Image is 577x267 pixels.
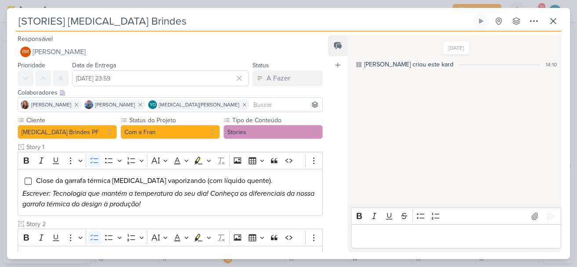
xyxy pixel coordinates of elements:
span: [PERSON_NAME] [33,47,86,57]
label: Status do Projeto [128,116,220,125]
div: Beth Monteiro [20,47,31,57]
input: Kard Sem Título [16,13,471,29]
div: Editor toolbar [351,208,561,225]
span: Close da garrafa térmica [MEDICAL_DATA] vaporizando (com líquido quente). [36,176,273,185]
span: [PERSON_NAME] [31,101,71,109]
button: BM [PERSON_NAME] [18,44,323,60]
input: Texto sem título [25,219,323,229]
input: Texto sem título [25,143,323,152]
div: Editor editing area: main [351,224,561,249]
div: Editor toolbar [18,152,323,169]
button: Com a Fran [121,125,220,139]
div: A Fazer [267,73,290,84]
div: Ligar relógio [478,18,485,25]
label: Data de Entrega [72,62,116,69]
label: Status [252,62,269,69]
p: YO [150,103,156,107]
p: BM [22,50,29,55]
span: [PERSON_NAME] [95,101,135,109]
div: Colaboradores [18,88,323,97]
div: Yasmin Oliveira [148,100,157,109]
span: [MEDICAL_DATA][PERSON_NAME] [159,101,239,109]
i: Escrever: Tecnologia que mantém a temperatura do seu dia! Conheça os diferenciais da nossa garraf... [22,189,314,208]
div: Editor toolbar [18,229,323,246]
button: Stories [223,125,323,139]
button: A Fazer [252,70,323,86]
label: Cliente [26,116,117,125]
input: Buscar [252,99,321,110]
div: 14:10 [546,61,557,69]
label: Prioridade [18,62,45,69]
div: Editor editing area: main [18,169,323,216]
img: Guilherme Savio [84,100,93,109]
button: [MEDICAL_DATA] Brindes PF [18,125,117,139]
img: Franciluce Carvalho [21,100,29,109]
label: Responsável [18,35,53,43]
input: Select a date [72,70,249,86]
div: [PERSON_NAME] criou este kard [364,60,453,69]
label: Tipo de Conteúdo [231,116,323,125]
